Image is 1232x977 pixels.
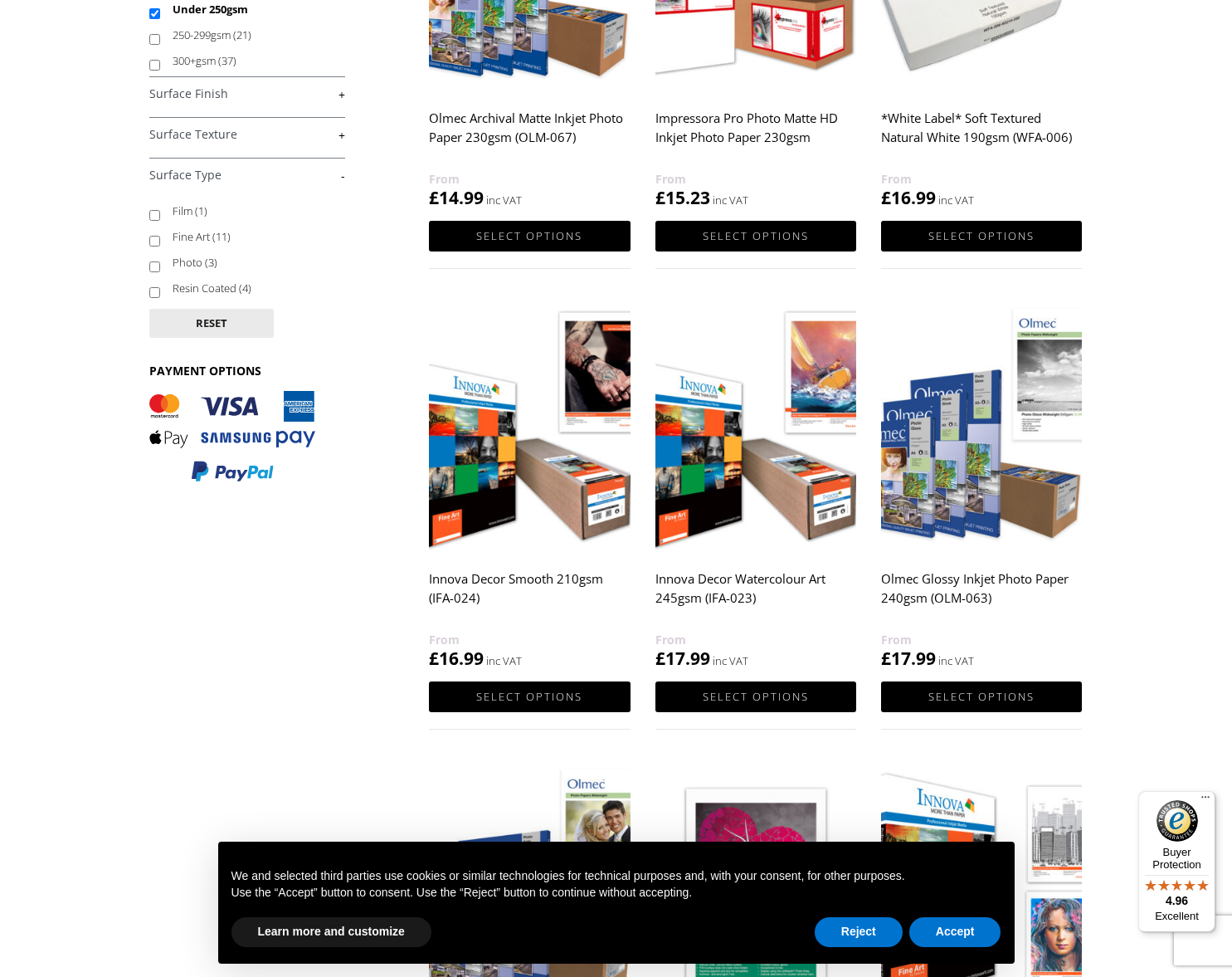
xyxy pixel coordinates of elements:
[429,221,630,252] a: Select options for “Olmec Archival Matte Inkjet Photo Paper 230gsm (OLM-067)”
[173,48,329,74] label: 300+gsm
[881,564,1082,630] h2: Olmec Glossy Inkjet Photo Paper 240gsm (OLM-063)
[655,186,665,209] span: £
[655,221,856,252] a: Select options for “Impressora Pro Photo Matte HD Inkjet Photo Paper 230gsm”
[429,186,484,209] bdi: 14.99
[429,301,630,553] img: Innova Decor Smooth 210gsm (IFA-024)
[149,127,345,143] a: +
[149,76,345,110] h4: Surface Finish
[205,828,1028,977] div: Notice
[881,186,936,209] bdi: 16.99
[881,647,936,670] bdi: 17.99
[429,647,439,670] span: £
[149,168,345,183] a: -
[231,917,431,947] button: Learn more and customize
[173,276,329,301] label: Resin Coated
[1195,791,1215,811] button: Menu
[195,203,207,218] span: (1)
[429,103,630,169] h2: Olmec Archival Matte Inkjet Photo Paper 230gsm (OLM-067)
[173,224,329,250] label: Fine Art
[881,647,891,670] span: £
[429,564,630,630] h2: Innova Decor Smooth 210gsm (IFA-024)
[1138,910,1215,923] p: Excellent
[655,301,856,671] a: Innova Decor Watercolour Art 245gsm (IFA-023) £17.99
[881,301,1082,553] img: Olmec Glossy Inkjet Photo Paper 240gsm (OLM-063)
[881,681,1082,712] a: Select options for “Olmec Glossy Inkjet Photo Paper 240gsm (OLM-063)”
[429,681,630,712] a: Select options for “Innova Decor Smooth 210gsm (IFA-024)”
[655,647,665,670] span: £
[1138,846,1215,871] p: Buyer Protection
[149,86,345,102] a: +
[149,363,345,379] h3: PAYMENT OPTIONS
[239,281,251,296] span: (4)
[173,250,329,276] label: Photo
[655,681,856,712] a: Select options for “Innova Decor Watercolour Art 245gsm (IFA-023)”
[173,22,329,48] label: 250-299gsm
[655,647,710,670] bdi: 17.99
[1166,894,1188,907] span: 4.96
[909,917,1001,947] button: Accept
[655,186,710,209] bdi: 15.23
[815,917,903,947] button: Reject
[429,301,630,671] a: Innova Decor Smooth 210gsm (IFA-024) £16.99
[881,103,1082,169] h2: *White Label* Soft Textured Natural White 190gsm (WFA-006)
[149,117,345,150] h4: Surface Texture
[149,309,274,338] button: Reset
[205,255,217,270] span: (3)
[1138,791,1215,932] button: Trusted Shops TrustmarkBuyer Protection4.96Excellent
[429,186,439,209] span: £
[231,885,1001,901] p: Use the “Accept” button to consent. Use the “Reject” button to continue without accepting.
[881,186,891,209] span: £
[1157,800,1198,842] img: Trusted Shops Trustmark
[173,198,329,224] label: Film
[233,27,251,42] span: (21)
[231,868,1001,885] p: We and selected third parties use cookies or similar technologies for technical purposes and, wit...
[212,229,231,244] span: (11)
[881,221,1082,252] a: Select options for “*White Label* Soft Textured Natural White 190gsm (WFA-006)”
[218,53,236,68] span: (37)
[655,103,856,169] h2: Impressora Pro Photo Matte HD Inkjet Photo Paper 230gsm
[655,564,856,630] h2: Innova Decor Watercolour Art 245gsm (IFA-023)
[429,647,484,670] bdi: 16.99
[149,158,345,191] h4: Surface Type
[655,301,856,553] img: Innova Decor Watercolour Art 245gsm (IFA-023)
[149,391,315,483] img: PAYMENT OPTIONS
[881,301,1082,671] a: Olmec Glossy Inkjet Photo Paper 240gsm (OLM-063) £17.99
